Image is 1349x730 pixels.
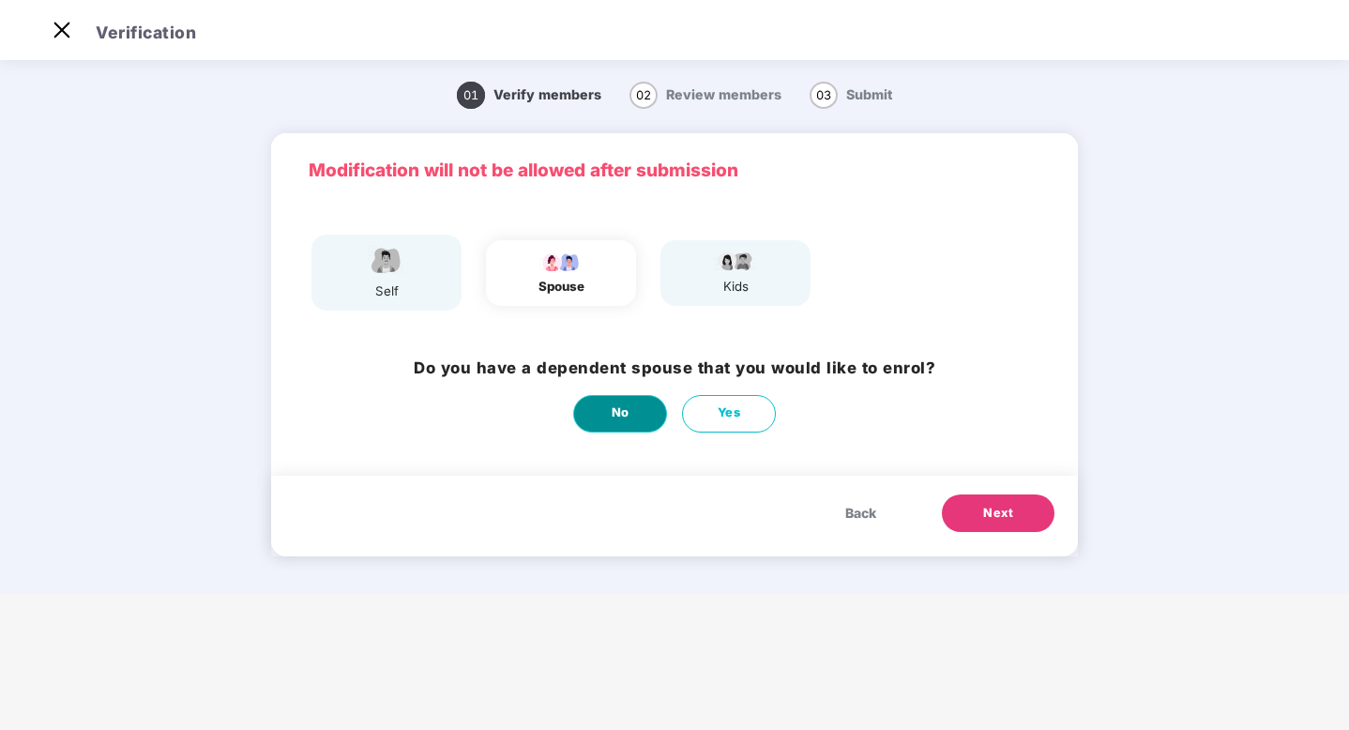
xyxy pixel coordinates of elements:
button: No [573,395,667,433]
h3: Do you have a dependent spouse that you would like to enrol? [414,356,935,380]
span: Back [845,503,876,524]
div: self [363,281,410,301]
img: svg+xml;base64,PHN2ZyB4bWxucz0iaHR0cDovL3d3dy53My5vcmcvMjAwMC9zdmciIHdpZHRoPSI3OS4wMzciIGhlaWdodD... [712,250,759,272]
span: No [612,403,629,422]
button: Next [942,494,1054,532]
div: kids [712,277,759,297]
button: Back [826,494,895,532]
span: Yes [718,403,741,422]
span: Review members [666,86,781,102]
span: Verify members [493,86,601,102]
img: svg+xml;base64,PHN2ZyBpZD0iRW1wbG95ZWVfbWFsZSIgeG1sbnM9Imh0dHA6Ly93d3cudzMub3JnLzIwMDAvc3ZnIiB3aW... [363,244,410,277]
span: 02 [629,82,658,109]
span: 03 [810,82,838,109]
div: spouse [538,277,584,297]
p: Modification will not be allowed after submission [309,157,1040,185]
img: svg+xml;base64,PHN2ZyB4bWxucz0iaHR0cDovL3d3dy53My5vcmcvMjAwMC9zdmciIHdpZHRoPSI5Ny44OTciIGhlaWdodD... [538,250,584,272]
span: Submit [846,86,892,102]
button: Yes [682,395,776,433]
span: 01 [457,82,485,109]
span: Next [983,504,1013,523]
